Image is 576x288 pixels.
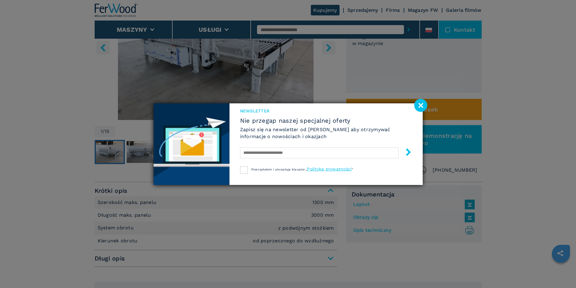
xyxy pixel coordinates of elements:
[240,126,412,140] h6: Zapisz się na newsletter od [PERSON_NAME] aby otrzymywać informacje o nowościach i okazjach
[352,168,353,171] span: ”
[154,103,229,185] img: Newsletter image
[240,117,412,124] span: Nie przegap naszej specjalnej oferty
[307,167,352,171] a: Polityka prywatności
[240,108,412,114] span: Newsletter
[251,168,307,171] span: Przeczytałem i akceptuję klauzule „
[399,146,412,160] button: submit-button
